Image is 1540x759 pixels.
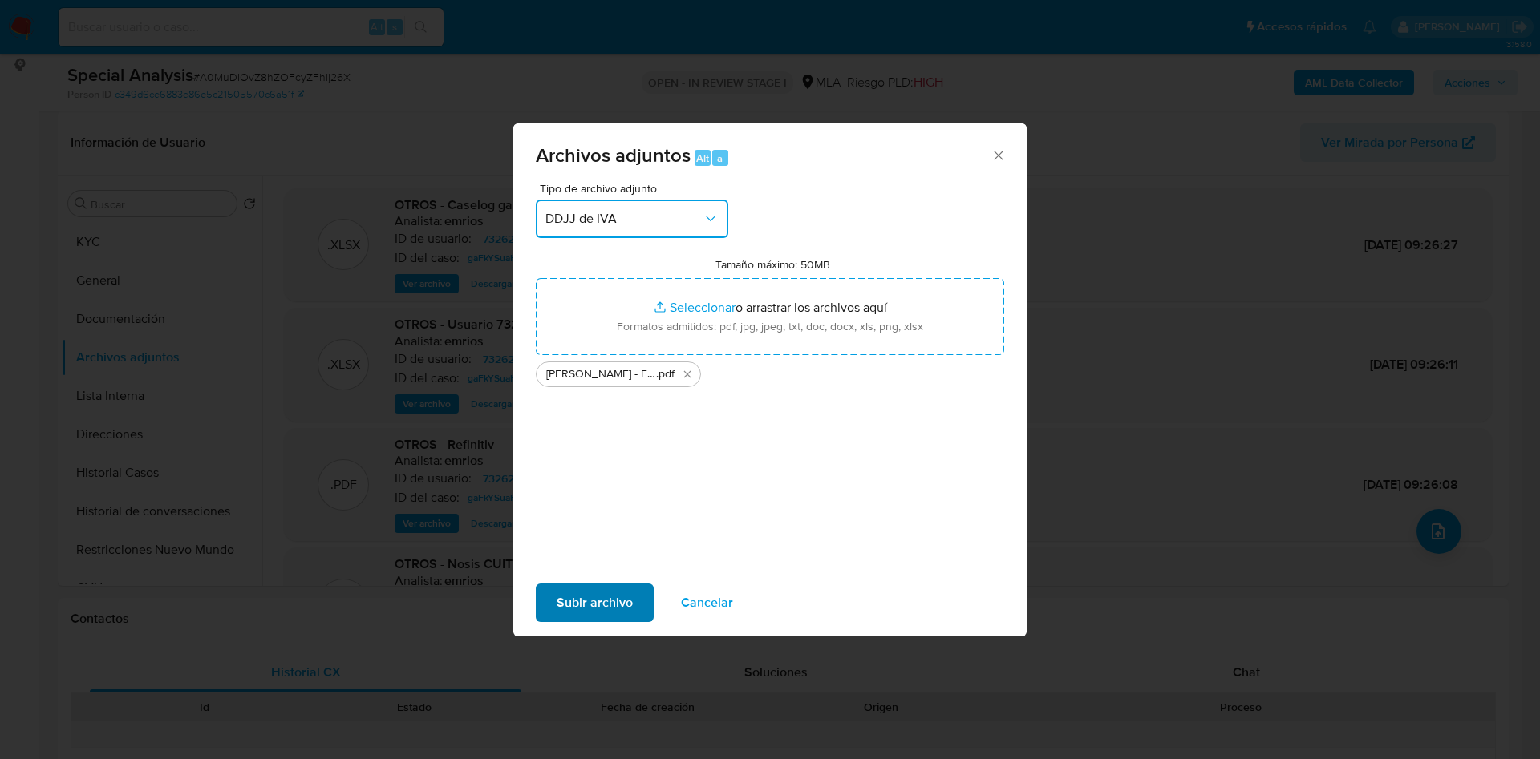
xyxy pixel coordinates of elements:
button: DDJJ de IVA [536,200,728,238]
span: Alt [696,151,709,166]
span: Subir archivo [557,585,633,620]
button: Subir archivo [536,583,654,622]
span: a [717,151,723,166]
span: .pdf [656,366,675,382]
button: Cerrar [991,147,1005,162]
label: Tamaño máximo: 50MB [715,257,830,272]
button: Cancelar [660,583,754,622]
span: Tipo de archivo adjunto [540,183,732,194]
ul: Archivos seleccionados [536,355,1004,387]
button: Eliminar Carlos Gastón Abraham - Enero a Dic 2023.pdf [678,365,697,384]
span: DDJJ de IVA [545,211,703,227]
span: [PERSON_NAME] - Enero a [DATE] [546,366,656,382]
span: Cancelar [681,585,733,620]
span: Archivos adjuntos [536,141,691,169]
